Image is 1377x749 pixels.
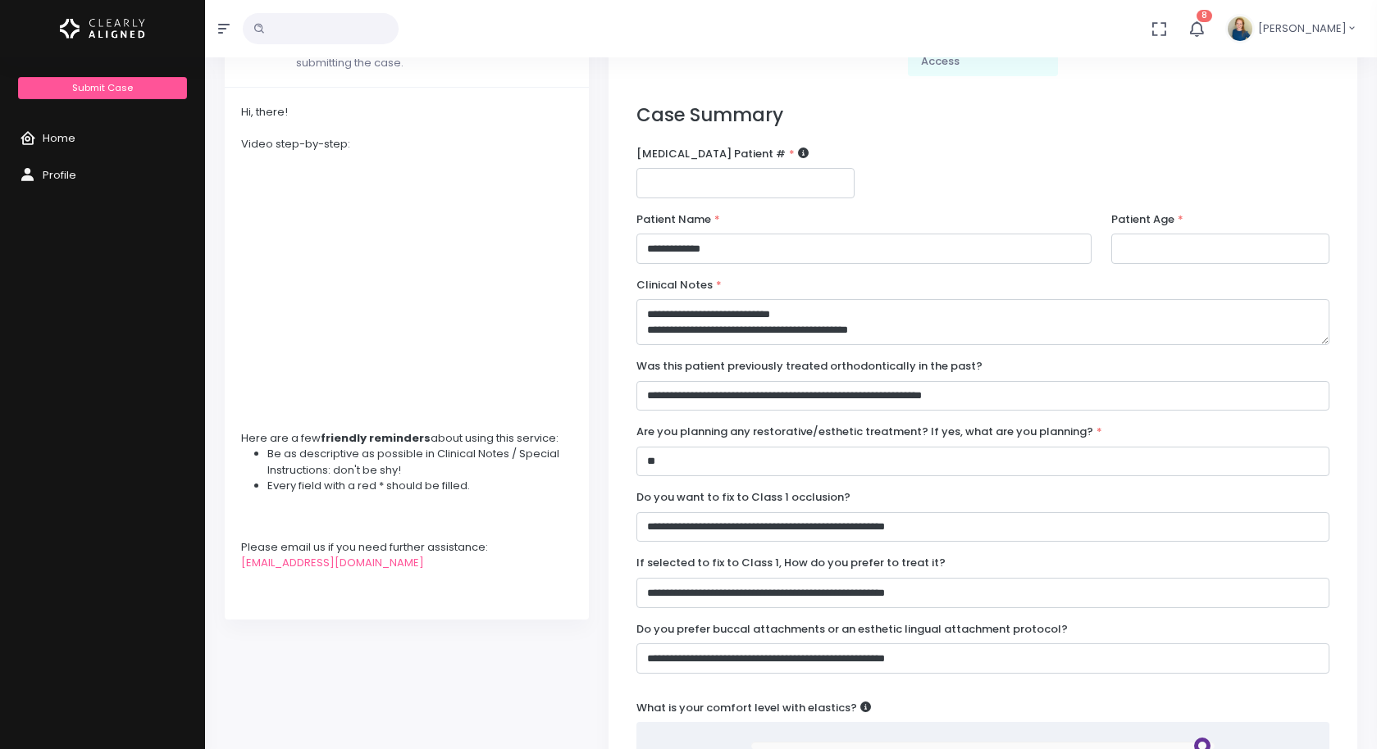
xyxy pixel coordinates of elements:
label: Patient Age [1111,211,1183,228]
span: 8 [1197,10,1212,22]
label: Do you prefer buccal attachments or an esthetic lingual attachment protocol? [636,621,1068,638]
span: Please read the instructions below before submitting the case. [296,39,520,70]
img: Logo Horizontal [60,11,145,46]
h3: Case Summary [636,104,1329,126]
div: Hi, there! [241,104,572,120]
label: Was this patient previously treated orthodontically in the past? [636,358,983,374]
label: Are you planning any restorative/esthetic treatment? If yes, what are you planning? [636,424,1102,440]
label: Do you want to fix to Class 1 occlusion? [636,489,850,506]
label: What is your comfort level with elastics? [636,700,871,716]
div: Here are a few about using this service: [241,430,572,447]
span: Submit Case [72,81,133,94]
a: Submit Case [18,77,186,99]
li: Be as descriptive as possible in Clinical Notes / Special Instructions: don't be shy! [267,446,572,478]
span: Home [43,130,75,146]
strong: friendly reminders [321,430,431,446]
div: Please email us if you need further assistance: [241,539,572,556]
li: Every field with a red * should be filled. [267,478,572,494]
label: If selected to fix to Class 1, How do you prefer to treat it? [636,555,946,571]
label: [MEDICAL_DATA] Patient # [636,146,809,162]
img: Header Avatar [1225,14,1255,43]
span: Profile [43,167,76,183]
a: [EMAIL_ADDRESS][DOMAIN_NAME] [241,555,424,570]
label: Clinical Notes [636,277,722,293]
div: Video step-by-step: [241,136,572,152]
span: [PERSON_NAME] [1258,20,1347,37]
label: Patient Name [636,211,720,228]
